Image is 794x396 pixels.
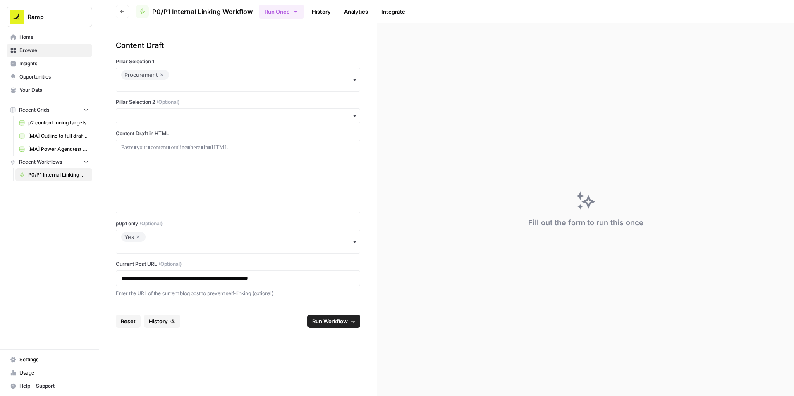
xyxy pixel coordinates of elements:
[116,40,360,51] div: Content Draft
[116,130,360,137] label: Content Draft in HTML
[124,70,166,80] div: Procurement
[28,119,88,126] span: p2 content tuning targets
[7,379,92,393] button: Help + Support
[15,143,92,156] a: [MA] Power Agent test grid
[28,171,88,179] span: P0/P1 Internal Linking Workflow
[376,5,410,18] a: Integrate
[140,220,163,227] span: (Optional)
[19,86,88,94] span: Your Data
[116,220,360,227] label: p0p1 only
[259,5,304,19] button: Run Once
[159,260,182,268] span: (Optional)
[28,146,88,153] span: [MA] Power Agent test grid
[28,132,88,140] span: [MA] Outline to full draft generator_WIP Grid
[15,168,92,181] a: P0/P1 Internal Linking Workflow
[124,232,142,242] div: Yes
[19,106,49,114] span: Recent Grids
[19,60,88,67] span: Insights
[7,353,92,366] a: Settings
[7,7,92,27] button: Workspace: Ramp
[7,70,92,83] a: Opportunities
[157,98,179,106] span: (Optional)
[307,315,360,328] button: Run Workflow
[307,5,336,18] a: History
[7,57,92,70] a: Insights
[15,129,92,143] a: [MA] Outline to full draft generator_WIP Grid
[528,217,643,229] div: Fill out the form to run this once
[10,10,24,24] img: Ramp Logo
[19,33,88,41] span: Home
[7,156,92,168] button: Recent Workflows
[116,260,360,268] label: Current Post URL
[19,158,62,166] span: Recent Workflows
[116,58,360,65] label: Pillar Selection 1
[19,47,88,54] span: Browse
[19,356,88,363] span: Settings
[7,104,92,116] button: Recent Grids
[19,369,88,377] span: Usage
[19,73,88,81] span: Opportunities
[116,68,360,92] button: Procurement
[28,13,78,21] span: Ramp
[152,7,253,17] span: P0/P1 Internal Linking Workflow
[339,5,373,18] a: Analytics
[7,44,92,57] a: Browse
[116,98,360,106] label: Pillar Selection 2
[116,315,141,328] button: Reset
[149,317,168,325] span: History
[144,315,180,328] button: History
[15,116,92,129] a: p2 content tuning targets
[121,317,136,325] span: Reset
[7,366,92,379] a: Usage
[312,317,348,325] span: Run Workflow
[7,83,92,97] a: Your Data
[116,289,360,298] p: Enter the URL of the current blog post to prevent self-linking (optional)
[19,382,88,390] span: Help + Support
[136,5,253,18] a: P0/P1 Internal Linking Workflow
[7,31,92,44] a: Home
[116,230,360,254] button: Yes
